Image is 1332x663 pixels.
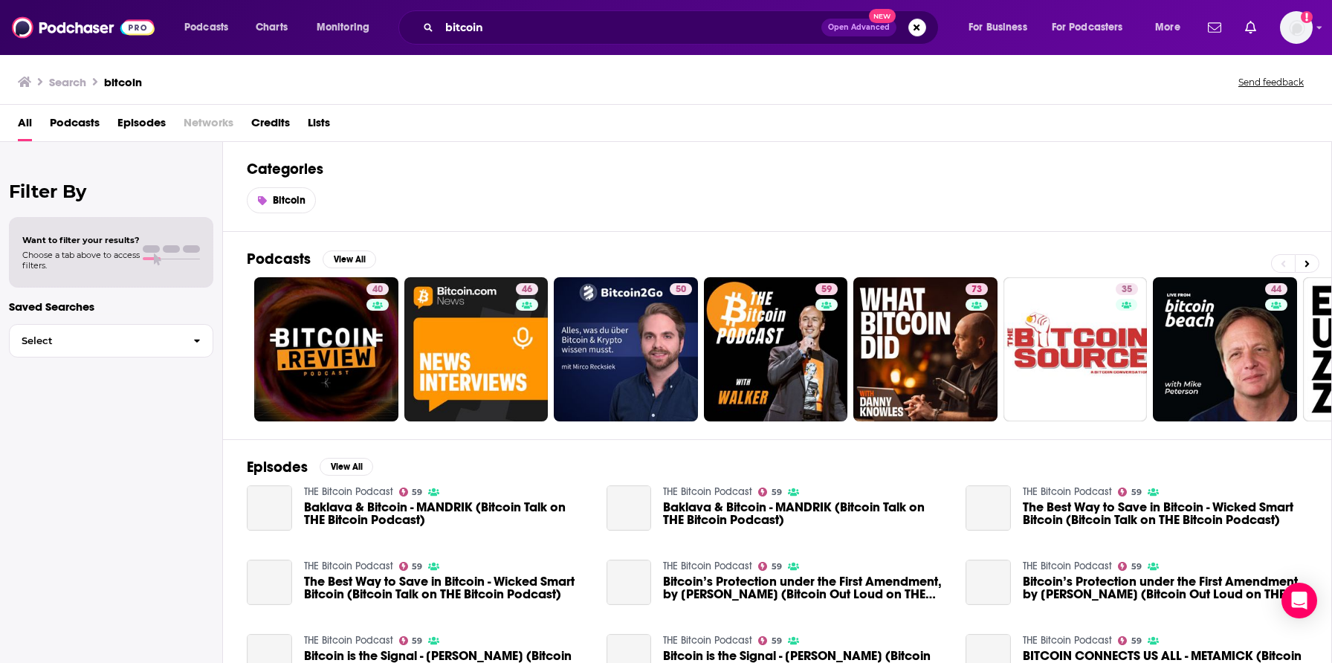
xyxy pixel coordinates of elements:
a: 59 [399,488,423,497]
a: 50 [670,283,692,295]
button: open menu [1042,16,1145,39]
button: Open AdvancedNew [821,19,896,36]
div: Open Intercom Messenger [1281,583,1317,618]
button: open menu [306,16,389,39]
a: 46 [516,283,538,295]
p: Saved Searches [9,300,213,314]
span: 59 [1131,563,1142,570]
span: 35 [1122,282,1132,297]
a: The Best Way to Save in Bitcoin - Wicked Smart Bitcoin (Bitcoin Talk on THE Bitcoin Podcast) [1023,501,1307,526]
span: 59 [1131,489,1142,496]
a: Episodes [117,111,166,141]
button: open menu [174,16,248,39]
a: Charts [246,16,297,39]
a: Baklava & Bitcoin - MANDRIK (Bitcoin Talk on THE Bitcoin Podcast) [607,485,652,531]
span: Logged in as melrosepr [1280,11,1313,44]
span: 59 [772,563,782,570]
span: For Podcasters [1052,17,1123,38]
img: Podchaser - Follow, Share and Rate Podcasts [12,13,155,42]
a: 50 [554,277,698,421]
button: View All [323,250,376,268]
a: 40 [254,277,398,421]
h2: Episodes [247,458,308,476]
a: Credits [251,111,290,141]
a: 59 [1118,636,1142,645]
h3: bitcoin [104,75,142,89]
span: 59 [412,563,422,570]
a: 46 [404,277,549,421]
a: Baklava & Bitcoin - MANDRIK (Bitcoin Talk on THE Bitcoin Podcast) [304,501,589,526]
a: THE Bitcoin Podcast [663,560,752,572]
span: The Best Way to Save in Bitcoin - Wicked Smart Bitcoin (Bitcoin Talk on THE Bitcoin Podcast) [304,575,589,601]
input: Search podcasts, credits, & more... [439,16,821,39]
span: 59 [412,638,422,644]
span: 59 [412,489,422,496]
a: THE Bitcoin Podcast [1023,634,1112,647]
a: PodcastsView All [247,250,376,268]
a: Bitcoin [247,187,316,213]
span: 59 [821,282,832,297]
span: New [869,9,896,23]
span: 73 [971,282,982,297]
img: User Profile [1280,11,1313,44]
span: Bitcoin [273,194,305,207]
svg: Add a profile image [1301,11,1313,23]
span: 46 [522,282,532,297]
button: Show profile menu [1280,11,1313,44]
span: Bitcoin’s Protection under the First Amendment, by [PERSON_NAME] (Bitcoin Out Loud on THE Bitcoin... [663,575,948,601]
span: 50 [676,282,686,297]
a: Bitcoin’s Protection under the First Amendment, by Ross Stevens (Bitcoin Out Loud on THE Bitcoin ... [607,560,652,605]
a: Baklava & Bitcoin - MANDRIK (Bitcoin Talk on THE Bitcoin Podcast) [663,501,948,526]
a: The Best Way to Save in Bitcoin - Wicked Smart Bitcoin (Bitcoin Talk on THE Bitcoin Podcast) [966,485,1011,531]
button: open menu [1145,16,1199,39]
a: THE Bitcoin Podcast [304,634,393,647]
span: Bitcoin’s Protection under the First Amendment, by [PERSON_NAME] (Bitcoin Out Loud on THE Bitcoin... [1023,575,1307,601]
a: 44 [1153,277,1297,421]
a: Bitcoin’s Protection under the First Amendment, by Ross Stevens (Bitcoin Out Loud on THE Bitcoin ... [1023,575,1307,601]
a: THE Bitcoin Podcast [304,560,393,572]
span: 59 [1131,638,1142,644]
a: THE Bitcoin Podcast [663,634,752,647]
div: Search podcasts, credits, & more... [413,10,953,45]
span: Networks [184,111,233,141]
h2: Filter By [9,181,213,202]
span: Want to filter your results? [22,235,140,245]
a: THE Bitcoin Podcast [304,485,393,498]
a: Lists [308,111,330,141]
a: THE Bitcoin Podcast [1023,560,1112,572]
a: Baklava & Bitcoin - MANDRIK (Bitcoin Talk on THE Bitcoin Podcast) [247,485,292,531]
a: EpisodesView All [247,458,373,476]
button: open menu [958,16,1046,39]
a: THE Bitcoin Podcast [663,485,752,498]
a: 59 [399,636,423,645]
a: 59 [399,562,423,571]
button: View All [320,458,373,476]
a: 40 [366,283,389,295]
span: Podcasts [184,17,228,38]
a: 59 [1118,562,1142,571]
span: Select [10,336,181,346]
a: 44 [1265,283,1287,295]
a: Podcasts [50,111,100,141]
a: 59 [1118,488,1142,497]
span: 40 [372,282,383,297]
a: The Best Way to Save in Bitcoin - Wicked Smart Bitcoin (Bitcoin Talk on THE Bitcoin Podcast) [247,560,292,605]
h2: Categories [247,160,1307,178]
span: Choose a tab above to access filters. [22,250,140,271]
a: THE Bitcoin Podcast [1023,485,1112,498]
span: 44 [1271,282,1281,297]
a: 59 [758,562,782,571]
span: All [18,111,32,141]
a: Show notifications dropdown [1202,15,1227,40]
a: 59 [758,488,782,497]
a: Bitcoin’s Protection under the First Amendment, by Ross Stevens (Bitcoin Out Loud on THE Bitcoin ... [663,575,948,601]
button: Select [9,324,213,358]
